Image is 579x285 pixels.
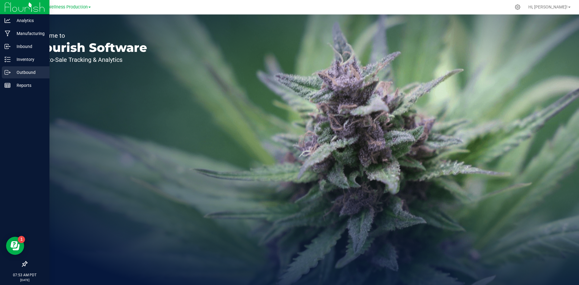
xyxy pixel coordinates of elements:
[5,30,11,36] inline-svg: Manufacturing
[514,4,521,10] div: Manage settings
[5,56,11,62] inline-svg: Inventory
[6,237,24,255] iframe: Resource center
[33,33,147,39] p: Welcome to
[3,278,47,282] p: [DATE]
[5,69,11,75] inline-svg: Outbound
[5,82,11,88] inline-svg: Reports
[3,272,47,278] p: 07:53 AM PDT
[11,82,47,89] p: Reports
[5,43,11,49] inline-svg: Inbound
[11,30,47,37] p: Manufacturing
[5,17,11,24] inline-svg: Analytics
[11,69,47,76] p: Outbound
[33,42,147,54] p: Flourish Software
[528,5,568,9] span: Hi, [PERSON_NAME]!
[18,236,25,243] iframe: Resource center unread badge
[33,57,147,63] p: Seed-to-Sale Tracking & Analytics
[11,17,47,24] p: Analytics
[11,56,47,63] p: Inventory
[33,5,88,10] span: Polaris Wellness Production
[11,43,47,50] p: Inbound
